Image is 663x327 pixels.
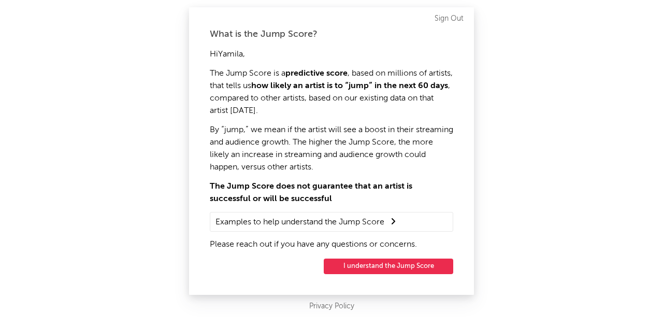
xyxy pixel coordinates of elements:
[435,12,464,25] a: Sign Out
[324,259,453,274] button: I understand the Jump Score
[210,182,412,203] strong: The Jump Score does not guarantee that an artist is successful or will be successful
[210,48,453,61] p: Hi Yamila ,
[215,215,448,229] summary: Examples to help understand the Jump Score
[210,238,453,251] p: Please reach out if you have any questions or concerns.
[285,69,348,78] strong: predictive score
[251,82,448,90] strong: how likely an artist is to “jump” in the next 60 days
[210,28,453,40] div: What is the Jump Score?
[210,67,453,117] p: The Jump Score is a , based on millions of artists, that tells us , compared to other artists, ba...
[210,124,453,174] p: By “jump,” we mean if the artist will see a boost in their streaming and audience growth. The hig...
[309,300,354,313] a: Privacy Policy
